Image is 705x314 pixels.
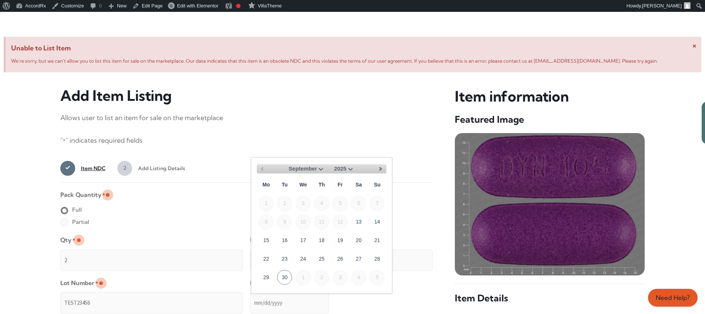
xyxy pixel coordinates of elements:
[375,163,386,175] a: Next
[455,113,645,126] h5: Featured Image
[370,270,385,285] span: 5
[370,233,385,248] a: 21
[333,177,348,192] span: Friday
[259,214,273,229] span: 8
[296,251,310,266] a: 24
[60,87,433,105] h3: Add Item Listing
[333,270,348,285] span: 3
[60,204,82,216] label: Full
[692,40,696,50] span: ×
[11,42,696,54] span: Unable to List Item
[333,196,348,211] span: 5
[351,251,366,266] a: 27
[455,87,645,106] h3: Item information
[296,233,310,248] a: 17
[277,251,292,266] a: 23
[370,251,385,266] a: 28
[60,112,433,124] p: Allows user to list an item for sale on the marketplace
[277,233,292,248] a: 16
[60,161,75,176] span: 1
[60,234,75,246] label: Qty
[277,196,292,211] span: 2
[177,3,218,9] span: Edit with Elementor
[277,214,292,229] span: 9
[296,270,310,285] span: 1
[289,164,325,173] select: Select month
[277,177,292,192] span: Tuesday
[314,270,329,285] span: 2
[370,214,385,229] a: 14
[259,177,273,192] span: Monday
[351,196,366,211] span: 6
[314,214,329,229] span: 11
[351,214,366,229] a: 13
[60,277,98,289] label: Lot Number
[250,292,329,314] input: mm/dd/yyyy
[60,161,105,176] a: 1Item NDC
[370,177,385,192] span: Sunday
[296,177,310,192] span: Wednesday
[296,196,310,211] span: 3
[257,163,268,175] a: Previous
[334,164,355,173] select: Select year
[314,177,329,192] span: Thursday
[351,177,366,192] span: Saturday
[60,189,105,201] legend: Pack Quantity
[117,161,132,176] span: 2
[250,277,298,289] label: Expiration Date
[351,233,366,248] a: 20
[259,196,273,211] span: 1
[11,58,658,64] span: We’re sorry, but we can’t allow you to list this item for sale on the marketplace. Our data indic...
[333,251,348,266] a: 26
[60,216,89,228] label: Partial
[259,233,273,248] a: 15
[351,270,366,285] span: 4
[642,3,682,9] span: [PERSON_NAME]
[314,196,329,211] span: 4
[277,270,292,285] a: 30
[370,196,385,211] span: 7
[259,251,273,266] a: 22
[333,214,348,229] span: 12
[296,214,310,229] span: 10
[333,233,348,248] a: 19
[314,251,329,266] a: 25
[250,234,288,246] label: Listing Price
[236,4,241,8] div: Focus keyphrase not set
[60,135,433,147] p: " " indicates required fields
[455,292,645,304] h5: Item Details
[648,289,698,307] a: Need Help?
[75,161,105,176] span: Item NDC
[314,233,329,248] a: 18
[259,270,273,285] a: 29
[132,161,185,176] span: Add Listing Details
